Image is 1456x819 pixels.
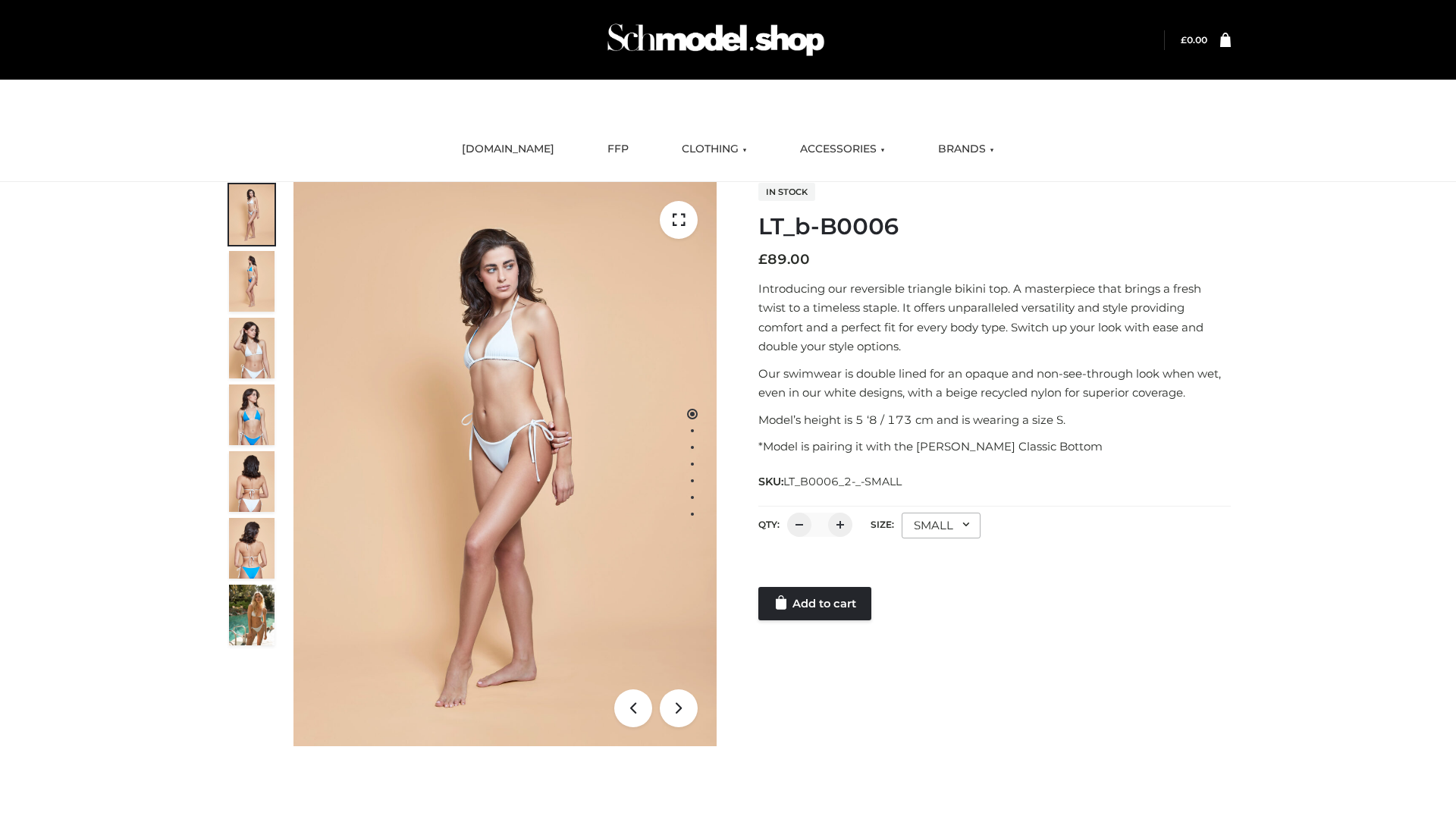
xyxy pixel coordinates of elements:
[229,585,275,645] img: Arieltop_CloudNine_AzureSky2.jpg
[758,519,780,530] label: QTY:
[758,251,767,268] span: £
[229,318,275,378] img: ArielClassicBikiniTop_CloudNine_AzureSky_OW114ECO_3-scaled.jpg
[758,587,871,620] a: Add to cart
[927,133,1006,166] a: BRANDS
[293,182,717,746] img: ArielClassicBikiniTop_CloudNine_AzureSky_OW114ECO_1
[758,183,815,201] span: In stock
[596,133,640,166] a: FFP
[783,475,902,488] span: LT_B0006_2-_-SMALL
[758,437,1231,457] p: *Model is pairing it with the [PERSON_NAME] Classic Bottom
[758,213,1231,240] h1: LT_b-B0006
[758,279,1231,356] p: Introducing our reversible triangle bikini top. A masterpiece that brings a fresh twist to a time...
[229,451,275,512] img: ArielClassicBikiniTop_CloudNine_AzureSky_OW114ECO_7-scaled.jpg
[871,519,894,530] label: Size:
[1181,34,1207,45] bdi: 0.00
[229,384,275,445] img: ArielClassicBikiniTop_CloudNine_AzureSky_OW114ECO_4-scaled.jpg
[1181,34,1187,45] span: £
[758,364,1231,403] p: Our swimwear is double lined for an opaque and non-see-through look when wet, even in our white d...
[229,251,275,312] img: ArielClassicBikiniTop_CloudNine_AzureSky_OW114ECO_2-scaled.jpg
[450,133,566,166] a: [DOMAIN_NAME]
[670,133,758,166] a: CLOTHING
[229,184,275,245] img: ArielClassicBikiniTop_CloudNine_AzureSky_OW114ECO_1-scaled.jpg
[758,472,903,491] span: SKU:
[758,251,810,268] bdi: 89.00
[1181,34,1207,45] a: £0.00
[789,133,896,166] a: ACCESSORIES
[758,410,1231,430] p: Model’s height is 5 ‘8 / 173 cm and is wearing a size S.
[902,513,981,538] div: SMALL
[229,518,275,579] img: ArielClassicBikiniTop_CloudNine_AzureSky_OW114ECO_8-scaled.jpg
[602,10,830,70] img: Schmodel Admin 964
